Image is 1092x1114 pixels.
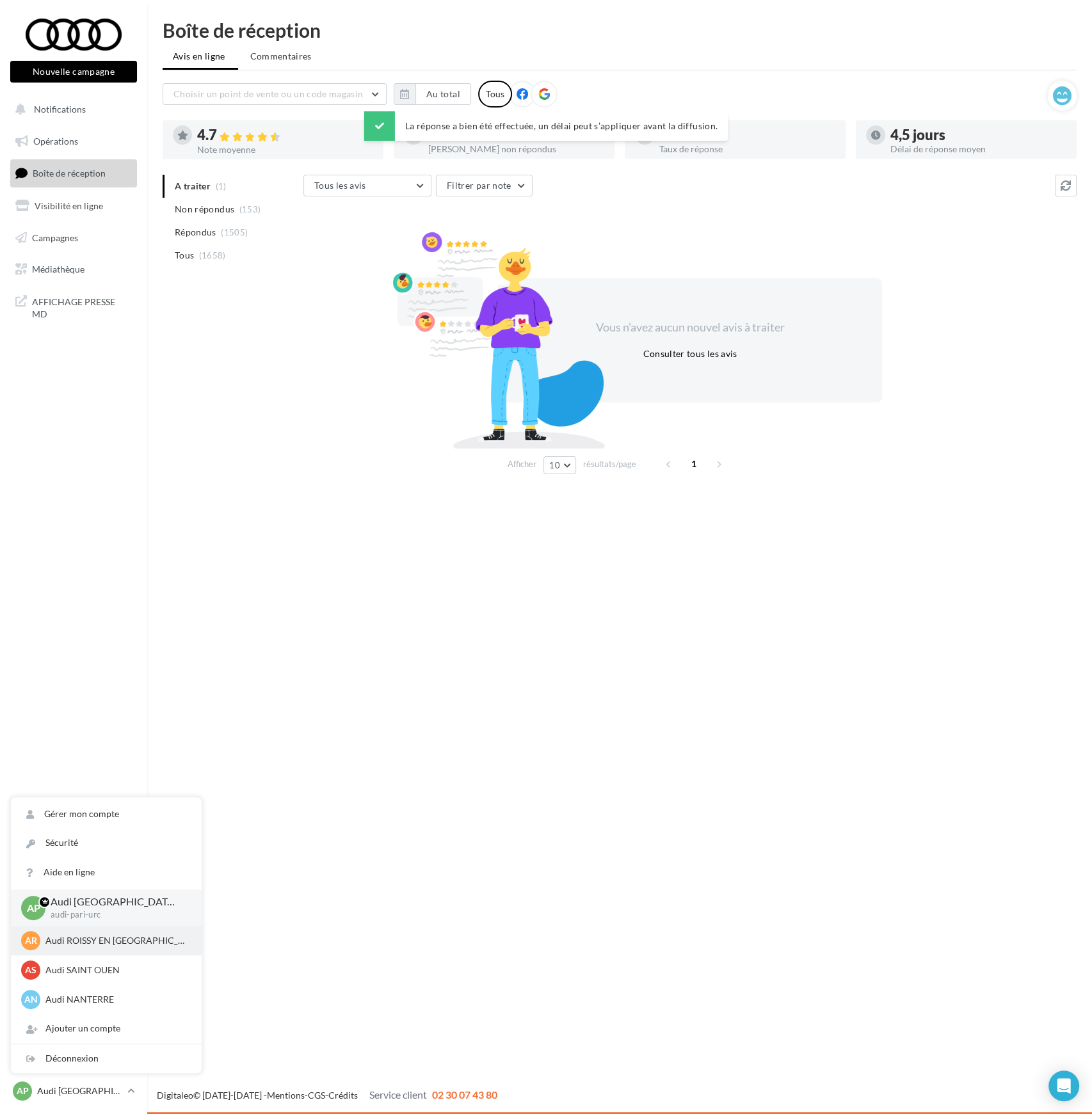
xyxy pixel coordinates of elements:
[173,88,363,99] span: Choisir un point de vente ou un code magasin
[8,159,140,187] a: Boîte de réception
[250,50,312,63] span: Commentaires
[394,83,471,105] button: Au total
[163,83,387,105] button: Choisir un point de vente ou un code magasin
[8,288,140,326] a: AFFICHAGE PRESSE MD
[157,1090,497,1101] span: © [DATE]-[DATE] - - -
[37,1085,122,1097] p: Audi [GEOGRAPHIC_DATA] 17
[45,993,186,1006] p: Audi NANTERRE
[890,145,1066,154] div: Délai de réponse moyen
[197,128,373,143] div: 4.7
[32,264,84,275] span: Médiathèque
[51,909,181,921] p: audi-pari-urc
[25,964,36,976] span: AS
[175,249,194,262] span: Tous
[1048,1070,1079,1101] div: Open Intercom Messenger
[303,175,431,196] button: Tous les avis
[436,175,533,196] button: Filtrer par note
[45,964,186,976] p: Audi SAINT OUEN
[8,256,140,283] a: Médiathèque
[32,232,78,243] span: Campagnes
[239,204,261,214] span: (153)
[221,227,248,237] span: (1505)
[478,81,512,107] div: Tous
[199,250,226,260] span: (1658)
[8,96,134,123] button: Notifications
[8,225,140,251] a: Campagnes
[314,180,366,191] span: Tous les avis
[10,61,137,83] button: Nouvelle campagne
[51,895,181,909] p: Audi [GEOGRAPHIC_DATA] 17
[11,1044,202,1073] div: Déconnexion
[364,111,728,141] div: La réponse a bien été effectuée, un délai peut s’appliquer avant la diffusion.
[35,200,103,211] span: Visibilité en ligne
[24,993,38,1006] span: AN
[197,145,373,154] div: Note moyenne
[11,800,202,829] a: Gérer mon compte
[32,293,132,321] span: AFFICHAGE PRESSE MD
[684,454,704,474] span: 1
[45,934,186,947] p: Audi ROISSY EN [GEOGRAPHIC_DATA]
[17,1085,29,1097] span: AP
[328,1090,358,1101] a: Crédits
[890,128,1066,142] div: 4,5 jours
[175,203,234,216] span: Non répondus
[583,458,636,470] span: résultats/page
[432,1088,497,1101] span: 02 30 07 43 80
[659,145,835,154] div: Taux de réponse
[175,226,216,239] span: Répondus
[33,168,106,179] span: Boîte de réception
[8,193,140,219] a: Visibilité en ligne
[369,1088,427,1101] span: Service client
[11,858,202,887] a: Aide en ligne
[11,1014,202,1043] div: Ajouter un compte
[157,1090,193,1101] a: Digitaleo
[549,460,560,470] span: 10
[34,104,86,115] span: Notifications
[11,829,202,857] a: Sécurité
[25,934,37,947] span: AR
[638,346,742,362] button: Consulter tous les avis
[308,1090,325,1101] a: CGS
[267,1090,305,1101] a: Mentions
[10,1079,137,1103] a: AP Audi [GEOGRAPHIC_DATA] 17
[508,458,536,470] span: Afficher
[580,319,800,336] div: Vous n'avez aucun nouvel avis à traiter
[415,83,471,105] button: Au total
[543,456,576,474] button: 10
[163,20,1077,40] div: Boîte de réception
[33,136,78,147] span: Opérations
[8,128,140,155] a: Opérations
[659,128,835,142] div: 91 %
[27,900,40,915] span: AP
